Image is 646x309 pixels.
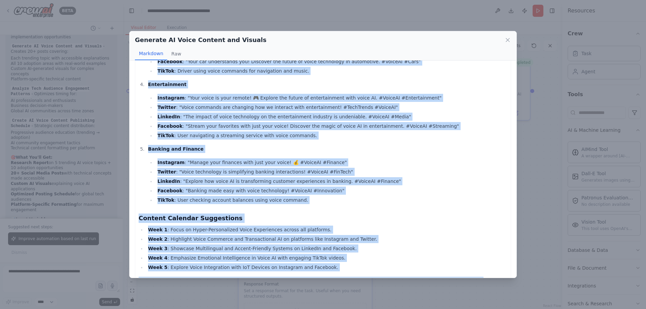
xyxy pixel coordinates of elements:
strong: LinkedIn [157,114,180,119]
strong: Banking and Finance [148,146,204,152]
strong: TikTok [157,68,174,74]
li: : "Manage your finances with just your voice! 💰 #VoiceAI #Finance" [155,158,507,166]
strong: Week 1 [148,227,168,232]
li: : User navigating a streaming service with voice commands. [155,131,507,140]
strong: Facebook [157,188,183,193]
li: : Driver using voice commands for navigation and music. [155,67,507,75]
strong: Entertainment [148,82,186,87]
li: : "Voice technology is simplifying banking interactions! #VoiceAI #FinTech" [155,168,507,176]
strong: Twitter [157,169,176,175]
button: Markdown [135,47,167,60]
li: : "The impact of voice technology on the entertainment industry is undeniable. #VoiceAI #Media" [155,113,507,121]
li: : "Your voice is your remote! 🎮 Explore the future of entertainment with voice AI. #VoiceAI #Ente... [155,94,507,102]
strong: Instagram [157,160,185,165]
button: Raw [167,47,185,60]
li: : Emphasize Emotional Intelligence in Voice AI with engaging TikTok videos. [146,254,507,262]
strong: TikTok [157,197,174,203]
li: : Showcase Multilingual and Accent-Friendly Systems on LinkedIn and Facebook. [146,244,507,253]
h2: Generate AI Voice Content and Visuals [135,35,266,45]
h3: Content Calendar Suggestions [139,214,507,223]
strong: Facebook [157,59,183,64]
strong: Week 2 [148,236,168,242]
li: : "Banking made easy with voice technology! #VoiceAI #Innovation" [155,187,507,195]
li: : User checking account balances using voice command. [155,196,507,204]
strong: TikTok [157,133,174,138]
strong: Instagram [157,95,185,101]
strong: LinkedIn [157,179,180,184]
strong: Week 3 [148,246,168,251]
strong: Week 5 [148,265,168,270]
li: : "Voice commands are changing how we interact with entertainment! #TechTrends #VoiceAI" [155,103,507,111]
li: : Focus on Hyper-Personalized Voice Experiences across all platforms. [146,226,507,234]
strong: Twitter [157,105,176,110]
li: : Explore Voice Integration with IoT Devices on Instagram and Facebook. [146,263,507,271]
li: : Highlight Voice Commerce and Transactional AI on platforms like Instagram and Twitter. [146,235,507,243]
li: : "Explore how voice AI is transforming customer experiences in banking. #VoiceAI #Finance" [155,177,507,185]
strong: Week 4 [148,255,168,261]
li: : "Your car understands you! Discover the future of voice technology in automotive. #VoiceAI #Cars" [155,57,507,66]
strong: Facebook [157,123,183,129]
li: : "Stream your favorites with just your voice! Discover the magic of voice AI in entertainment. #... [155,122,507,130]
p: This content package is designed to educate, engage, and excite audiences about the innovations i... [139,277,507,293]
